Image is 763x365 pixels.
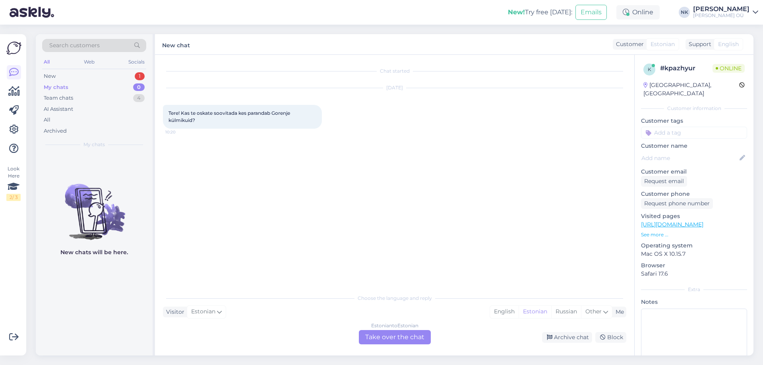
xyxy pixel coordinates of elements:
[163,68,626,75] div: Chat started
[679,7,690,18] div: NK
[6,41,21,56] img: Askly Logo
[83,141,105,148] span: My chats
[359,330,431,344] div: Take over the chat
[44,127,67,135] div: Archived
[44,105,73,113] div: AI Assistant
[641,212,747,220] p: Visited pages
[595,332,626,343] div: Block
[575,5,607,20] button: Emails
[612,308,624,316] div: Me
[168,110,291,123] span: Tere! Kas te oskate soovitada kes parandab Gorenje külmikuid?
[693,6,749,12] div: [PERSON_NAME]
[641,142,747,150] p: Customer name
[49,41,100,50] span: Search customers
[60,248,128,257] p: New chats will be here.
[163,84,626,91] div: [DATE]
[641,198,713,209] div: Request phone number
[42,57,51,67] div: All
[641,270,747,278] p: Safari 17.6
[641,221,703,228] a: [URL][DOMAIN_NAME]
[163,308,184,316] div: Visitor
[641,298,747,306] p: Notes
[490,306,519,318] div: English
[508,8,525,16] b: New!
[6,165,21,201] div: Look Here
[641,250,747,258] p: Mac OS X 10.15.7
[519,306,551,318] div: Estonian
[191,307,215,316] span: Estonian
[686,40,711,48] div: Support
[162,39,190,50] label: New chat
[616,5,660,19] div: Online
[44,72,56,80] div: New
[641,231,747,238] p: See more ...
[641,168,747,176] p: Customer email
[641,127,747,139] input: Add a tag
[585,308,602,315] span: Other
[551,306,581,318] div: Russian
[127,57,146,67] div: Socials
[44,83,68,91] div: My chats
[641,261,747,270] p: Browser
[660,64,713,73] div: # kpazhyur
[643,81,739,98] div: [GEOGRAPHIC_DATA], [GEOGRAPHIC_DATA]
[613,40,644,48] div: Customer
[648,66,651,72] span: k
[82,57,96,67] div: Web
[641,241,747,250] p: Operating system
[641,154,738,162] input: Add name
[693,6,758,19] a: [PERSON_NAME][PERSON_NAME] OÜ
[133,83,145,91] div: 0
[713,64,745,73] span: Online
[163,295,626,302] div: Choose the language and reply
[542,332,592,343] div: Archive chat
[371,322,418,329] div: Estonian to Estonian
[641,117,747,125] p: Customer tags
[641,190,747,198] p: Customer phone
[6,194,21,201] div: 2 / 3
[508,8,572,17] div: Try free [DATE]:
[165,129,195,135] span: 10:20
[36,170,153,241] img: No chats
[135,72,145,80] div: 1
[133,94,145,102] div: 4
[641,176,687,187] div: Request email
[44,116,50,124] div: All
[693,12,749,19] div: [PERSON_NAME] OÜ
[44,94,73,102] div: Team chats
[718,40,739,48] span: English
[641,286,747,293] div: Extra
[641,105,747,112] div: Customer information
[651,40,675,48] span: Estonian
